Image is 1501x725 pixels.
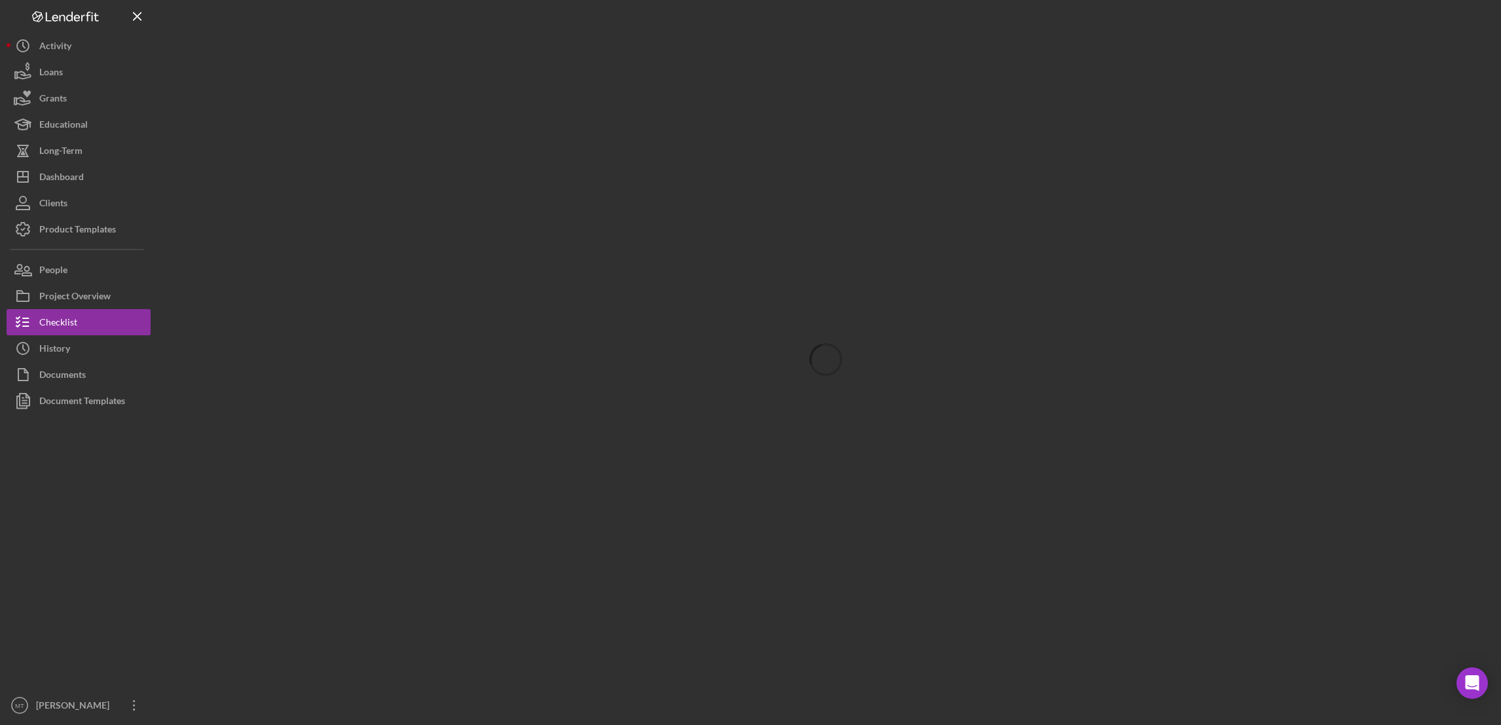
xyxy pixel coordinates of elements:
[7,388,151,414] button: Document Templates
[7,59,151,85] button: Loans
[1456,667,1488,699] div: Open Intercom Messenger
[39,335,70,365] div: History
[39,283,111,312] div: Project Overview
[7,33,151,59] button: Activity
[39,164,84,193] div: Dashboard
[39,138,83,167] div: Long-Term
[7,257,151,283] button: People
[7,309,151,335] button: Checklist
[39,111,88,141] div: Educational
[7,85,151,111] button: Grants
[7,283,151,309] button: Project Overview
[7,111,151,138] button: Educational
[7,335,151,362] button: History
[7,164,151,190] button: Dashboard
[39,59,63,88] div: Loans
[39,257,67,286] div: People
[33,692,118,722] div: [PERSON_NAME]
[39,309,77,339] div: Checklist
[39,33,71,62] div: Activity
[39,388,125,417] div: Document Templates
[39,85,67,115] div: Grants
[7,362,151,388] button: Documents
[39,362,86,391] div: Documents
[39,216,116,246] div: Product Templates
[7,138,151,164] button: Long-Term
[7,216,151,242] button: Product Templates
[7,692,151,718] button: MT[PERSON_NAME]
[7,190,151,216] button: Clients
[39,190,67,219] div: Clients
[15,702,24,709] text: MT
